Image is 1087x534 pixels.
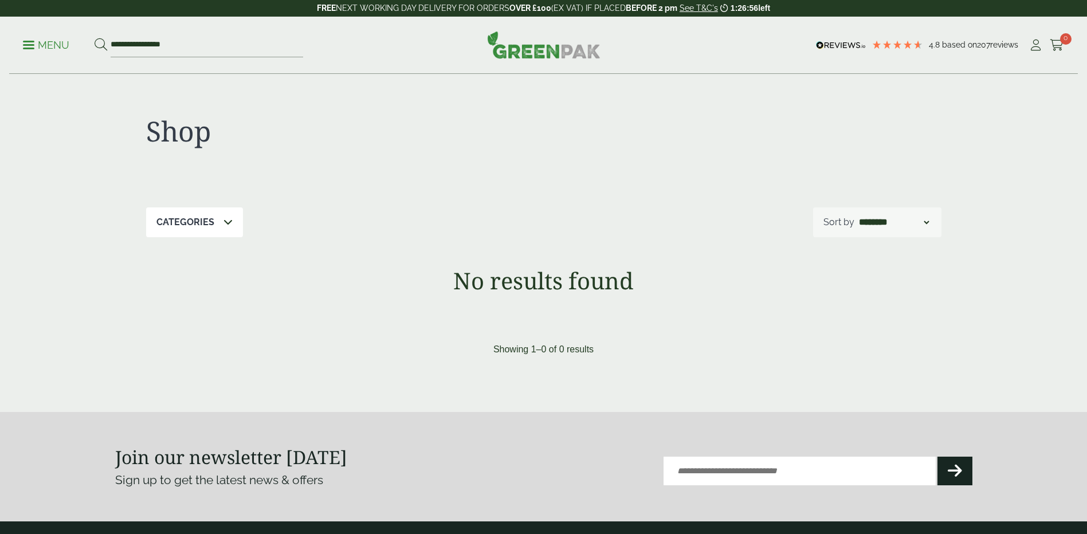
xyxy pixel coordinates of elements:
p: Sign up to get the latest news & offers [115,471,501,489]
span: 207 [977,40,990,49]
a: 0 [1050,37,1064,54]
p: Menu [23,38,69,52]
span: 4.8 [929,40,942,49]
img: GreenPak Supplies [487,31,601,58]
strong: BEFORE 2 pm [626,3,677,13]
img: REVIEWS.io [816,41,866,49]
select: Shop order [857,215,931,229]
i: My Account [1029,40,1043,51]
a: Menu [23,38,69,50]
p: Categories [156,215,214,229]
p: Showing 1–0 of 0 results [493,343,594,356]
a: See T&C's [680,3,718,13]
span: reviews [990,40,1018,49]
p: Sort by [823,215,854,229]
div: 4.79 Stars [872,40,923,50]
h1: Shop [146,115,544,148]
span: Based on [942,40,977,49]
strong: FREE [317,3,336,13]
strong: Join our newsletter [DATE] [115,445,347,469]
strong: OVER £100 [509,3,551,13]
span: 0 [1060,33,1072,45]
i: Cart [1050,40,1064,51]
span: 1:26:56 [731,3,758,13]
h1: No results found [115,267,972,295]
span: left [758,3,770,13]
